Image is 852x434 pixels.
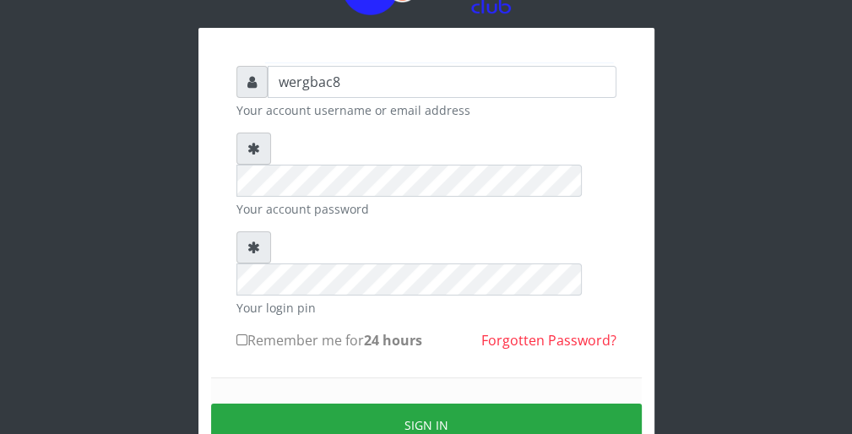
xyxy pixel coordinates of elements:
input: Username or email address [268,66,616,98]
small: Your account password [236,200,616,218]
small: Your account username or email address [236,101,616,119]
b: 24 hours [364,331,422,350]
input: Remember me for24 hours [236,334,247,345]
label: Remember me for [236,330,422,350]
small: Your login pin [236,299,616,317]
a: Forgotten Password? [481,331,616,350]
